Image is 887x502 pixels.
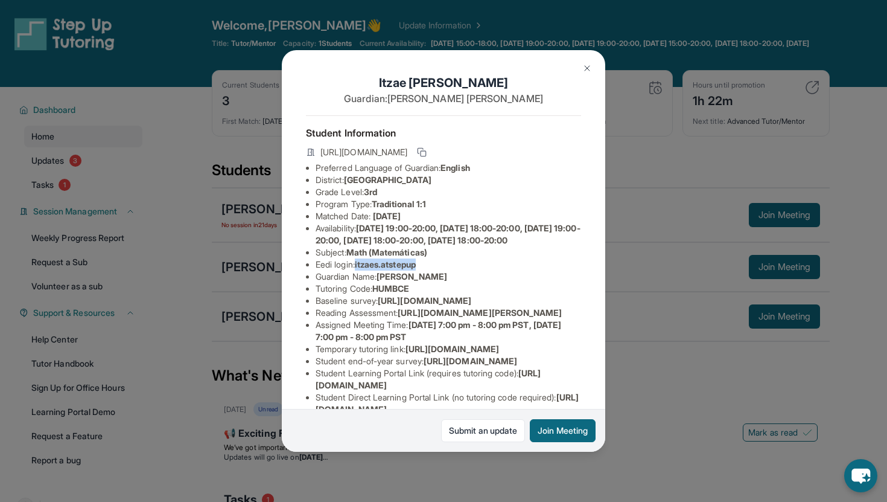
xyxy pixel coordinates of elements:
[316,210,581,222] li: Matched Date:
[372,199,426,209] span: Traditional 1:1
[316,223,580,245] span: [DATE] 19:00-20:00, [DATE] 18:00-20:00, [DATE] 19:00-20:00, [DATE] 18:00-20:00, [DATE] 18:00-20:00
[582,63,592,73] img: Close Icon
[316,295,581,307] li: Baseline survey :
[316,320,561,342] span: [DATE] 7:00 pm - 8:00 pm PST, [DATE] 7:00 pm - 8:00 pm PST
[316,367,581,391] li: Student Learning Portal Link (requires tutoring code) :
[306,91,581,106] p: Guardian: [PERSON_NAME] [PERSON_NAME]
[320,146,407,158] span: [URL][DOMAIN_NAME]
[415,145,429,159] button: Copy link
[373,211,401,221] span: [DATE]
[344,175,431,185] span: [GEOGRAPHIC_DATA]
[441,419,525,442] a: Submit an update
[316,343,581,355] li: Temporary tutoring link :
[316,246,581,259] li: Subject :
[364,187,377,197] span: 3rd
[316,319,581,343] li: Assigned Meeting Time :
[316,174,581,186] li: District:
[355,259,416,269] span: itzaes.atstepup
[424,356,517,366] span: [URL][DOMAIN_NAME]
[346,247,427,257] span: Math (Matemáticas)
[316,162,581,174] li: Preferred Language of Guardian:
[316,283,581,295] li: Tutoring Code :
[316,222,581,246] li: Availability:
[316,307,581,319] li: Reading Assessment :
[306,126,581,140] h4: Student Information
[372,283,409,294] span: HUMBCE
[377,271,447,282] span: [PERSON_NAME]
[378,295,471,306] span: [URL][DOMAIN_NAME]
[530,419,596,442] button: Join Meeting
[405,344,499,354] span: [URL][DOMAIN_NAME]
[398,307,562,318] span: [URL][DOMAIN_NAME][PERSON_NAME]
[844,459,877,492] button: chat-button
[316,355,581,367] li: Student end-of-year survey :
[316,259,581,271] li: Eedi login :
[316,186,581,198] li: Grade Level:
[306,74,581,91] h1: Itzae [PERSON_NAME]
[316,271,581,283] li: Guardian Name :
[440,163,470,173] span: English
[316,198,581,210] li: Program Type:
[316,391,581,416] li: Student Direct Learning Portal Link (no tutoring code required) :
